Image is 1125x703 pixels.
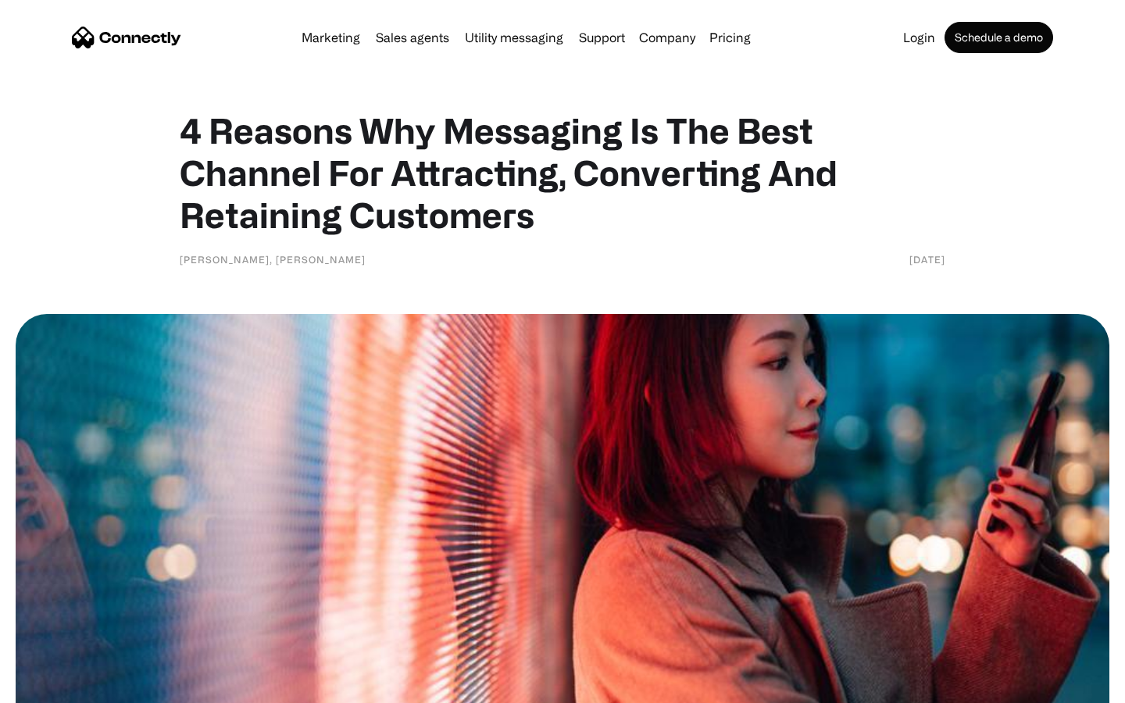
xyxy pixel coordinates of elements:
div: [DATE] [909,252,945,267]
h1: 4 Reasons Why Messaging Is The Best Channel For Attracting, Converting And Retaining Customers [180,109,945,236]
a: Marketing [295,31,366,44]
ul: Language list [31,676,94,698]
a: Utility messaging [459,31,570,44]
div: Company [639,27,695,48]
a: Support [573,31,631,44]
aside: Language selected: English [16,676,94,698]
a: Pricing [703,31,757,44]
a: Sales agents [370,31,455,44]
a: Schedule a demo [945,22,1053,53]
a: Login [897,31,941,44]
div: [PERSON_NAME], [PERSON_NAME] [180,252,366,267]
